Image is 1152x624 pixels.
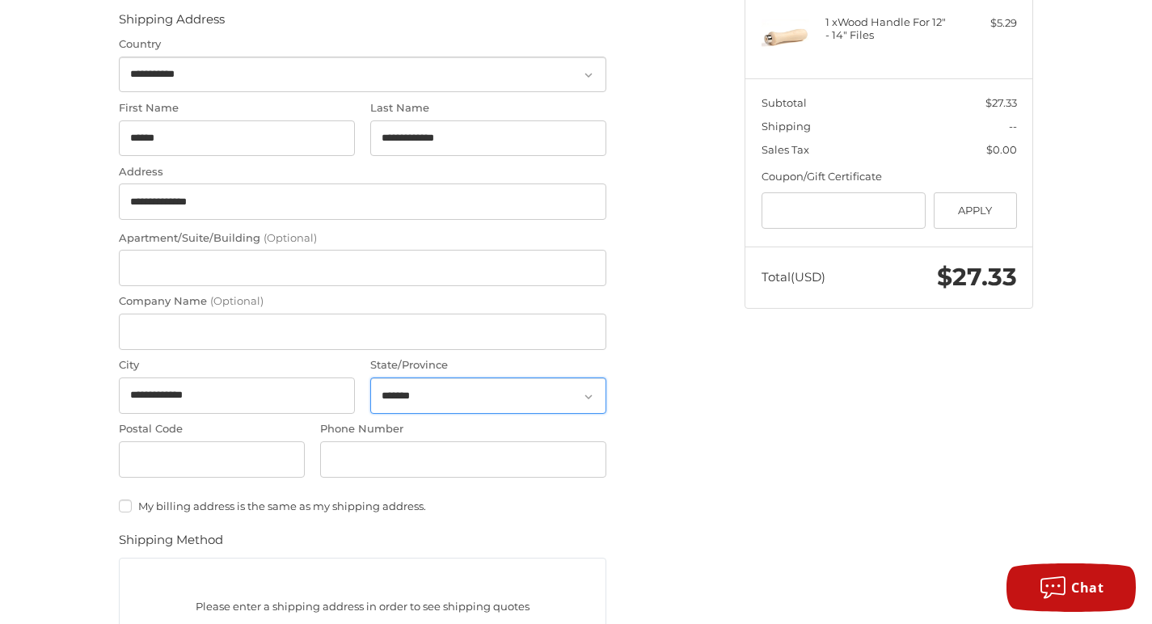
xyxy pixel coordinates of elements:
[953,15,1017,32] div: $5.29
[120,591,606,622] p: Please enter a shipping address in order to see shipping quotes
[119,164,606,180] label: Address
[119,531,223,557] legend: Shipping Method
[1009,120,1017,133] span: --
[762,143,809,156] span: Sales Tax
[119,500,606,512] label: My billing address is the same as my shipping address.
[762,169,1017,185] div: Coupon/Gift Certificate
[937,262,1017,292] span: $27.33
[986,143,1017,156] span: $0.00
[119,230,606,247] label: Apartment/Suite/Building
[934,192,1017,229] button: Apply
[264,231,317,244] small: (Optional)
[210,294,264,307] small: (Optional)
[119,11,225,36] legend: Shipping Address
[1006,563,1136,612] button: Chat
[119,36,606,53] label: Country
[370,100,606,116] label: Last Name
[119,293,606,310] label: Company Name
[1071,579,1103,597] span: Chat
[825,15,949,42] h4: 1 x Wood Handle For 12" - 14" Files
[762,120,811,133] span: Shipping
[762,269,825,285] span: Total (USD)
[370,357,606,373] label: State/Province
[985,96,1017,109] span: $27.33
[762,192,926,229] input: Gift Certificate or Coupon Code
[119,421,305,437] label: Postal Code
[762,96,807,109] span: Subtotal
[119,357,355,373] label: City
[119,100,355,116] label: First Name
[320,421,606,437] label: Phone Number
